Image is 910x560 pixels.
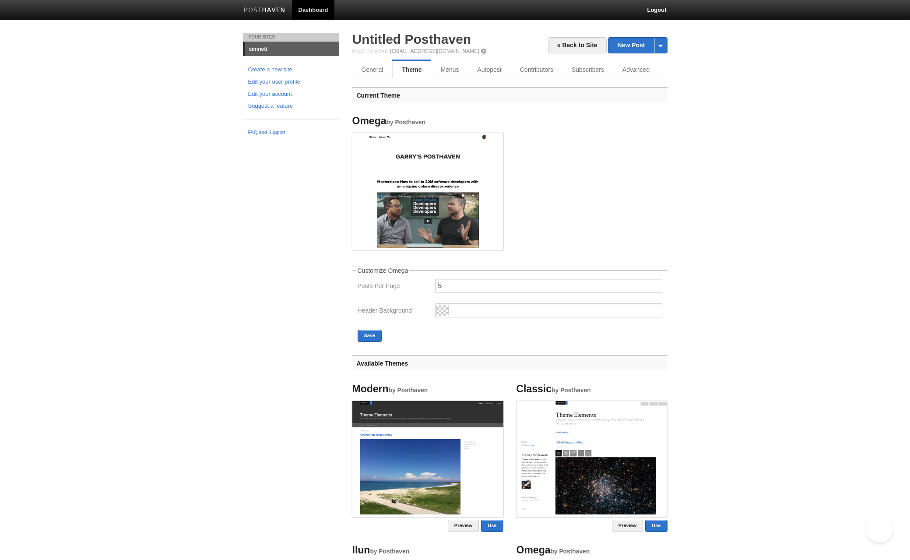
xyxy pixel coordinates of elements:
[481,520,503,532] a: Use
[352,133,503,248] img: Screenshot
[389,387,428,394] small: by Posthaven
[448,520,479,532] a: Preview
[608,38,667,53] a: New Post
[352,87,668,103] h3: Current Theme
[244,7,285,14] img: Posthaven-bar
[516,401,668,514] img: Screenshot
[392,61,431,78] a: Theme
[548,37,607,53] a: « Back to Site
[431,61,468,78] a: Menus
[352,384,503,394] h4: Modern
[511,61,562,78] a: Contributors
[248,77,334,87] a: Edit your user profile
[552,387,591,394] small: by Posthaven
[612,520,643,532] a: Preview
[352,545,503,556] h4: Ilun
[358,283,430,291] label: Posts Per Page
[516,384,668,394] h4: Classic
[358,307,430,316] label: Header Background
[516,545,668,556] h4: Omega
[248,90,334,99] a: Edit your account
[645,520,667,532] a: Use
[352,401,503,514] img: Screenshot
[352,61,393,78] a: General
[352,49,389,54] span: Post by Email
[352,355,668,371] h3: Available Themes
[386,119,425,126] small: by Posthaven
[358,330,382,342] button: Save
[245,42,339,56] a: simnett
[248,65,334,74] a: Create a new site
[370,548,409,555] small: by Posthaven
[562,61,613,78] a: Subscribers
[352,32,471,46] a: Untitled Posthaven
[356,268,410,274] legend: Customize Omega
[352,116,503,127] h4: Omega
[866,516,892,542] iframe: Help Scout Beacon - Open
[243,33,339,42] li: Your Sites
[613,61,659,78] a: Advanced
[390,48,479,54] a: [EMAIL_ADDRESS][DOMAIN_NAME]
[248,102,334,111] a: Suggest a feature
[550,548,590,555] small: by Posthaven
[248,129,334,137] a: FAQ and Support
[468,61,510,78] a: Autopost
